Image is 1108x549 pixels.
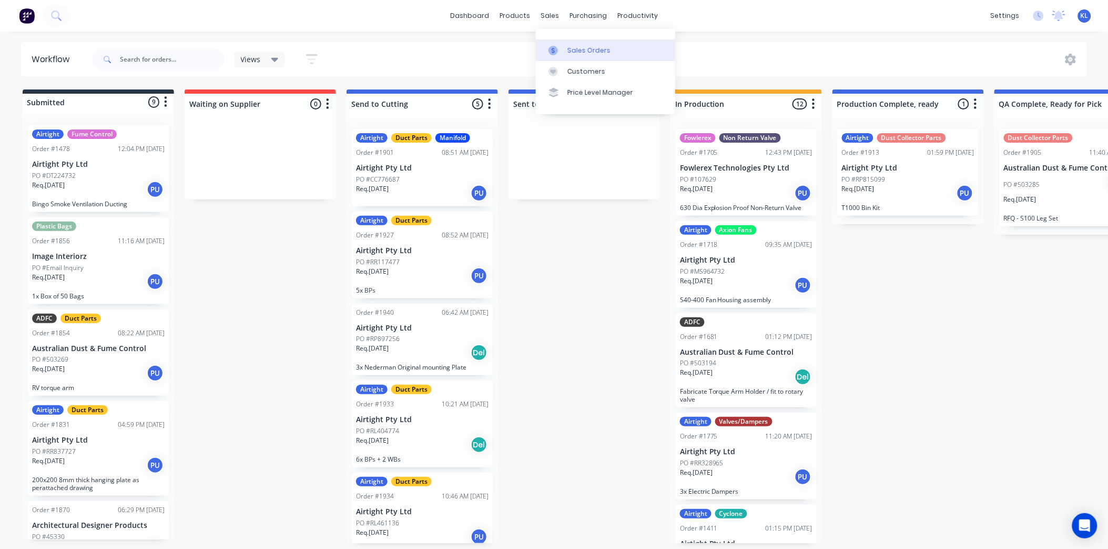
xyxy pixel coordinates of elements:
div: FowlerexNon Return ValveOrder #170512:43 PM [DATE]Fowlerex Technologies Pty LtdPO #107629Req.[DAT... [676,129,817,216]
div: PU [795,185,811,202]
img: Factory [19,8,35,24]
div: Airtight [680,225,711,235]
p: PO #DT224732 [32,171,76,181]
div: Order #1681 [680,332,718,342]
p: Req. [DATE] [356,267,389,276]
div: Order #1901 [356,148,394,157]
p: Airtight Pty Ltd [356,415,489,424]
div: Valves/Dampers [715,417,772,426]
p: Airtight Pty Ltd [680,540,812,548]
div: Order #1870 [32,505,70,515]
p: PO #CC776687 [356,175,400,184]
div: ADFCDuct PartsOrder #185408:22 AM [DATE]Australian Dust & Fume ControlPO #503269Req.[DATE]PURV to... [28,310,169,396]
div: Plastic Bags [32,222,76,231]
p: Req. [DATE] [32,273,65,282]
div: AirtightDust Collector PartsOrder #191301:59 PM [DATE]Airtight Pty LtdPO #RP815099Req.[DATE]PUT10... [838,129,979,216]
div: 01:12 PM [DATE] [766,332,812,342]
a: dashboard [445,8,494,24]
p: Airtight Pty Ltd [680,256,812,265]
a: Sales Orders [536,39,675,61]
p: Req. [DATE] [32,456,65,466]
div: PU [471,185,487,202]
div: Airtight [32,405,64,415]
div: Duct Parts [391,477,432,486]
div: Duct Parts [67,405,108,415]
p: Fowlerex Technologies Pty Ltd [680,164,812,173]
div: Airtight [356,133,388,143]
div: 04:59 PM [DATE] [118,420,165,430]
div: Duct Parts [391,133,432,143]
p: Req. [DATE] [32,181,65,190]
div: 10:21 AM [DATE] [442,400,489,409]
div: 08:22 AM [DATE] [118,328,165,338]
p: 1x Box of 50 Bags [32,292,165,300]
p: PO #RP897256 [356,334,400,344]
div: Order #1913 [842,148,880,157]
p: S40-400 Fan Housing assembly [680,296,812,304]
p: 3x Nederman Original mounting Plate [356,363,489,371]
div: 08:52 AM [DATE] [442,231,489,240]
div: PU [471,267,487,284]
p: Fabricate Torque Arm Holder / fit to rotary valve [680,387,812,403]
div: PU [795,468,811,485]
div: ADFC [32,314,57,323]
div: products [494,8,535,24]
div: Airtight [356,216,388,225]
div: 06:42 AM [DATE] [442,308,489,317]
div: Dust Collector Parts [877,133,946,143]
p: 6x BPs + 2 WBs [356,455,489,463]
p: PO #107629 [680,175,716,184]
p: Req. [DATE] [680,368,713,377]
p: Bingo Smoke Ventilation Ducting [32,200,165,208]
p: PO #503269 [32,355,68,364]
a: Price Level Manager [536,82,675,103]
div: Order #1927 [356,231,394,240]
div: PU [957,185,973,202]
p: Req. [DATE] [842,184,875,194]
div: Plastic BagsOrder #185611:16 AM [DATE]Image InteriorzPO #Email InquiryReq.[DATE]PU1x Box of 50 Bags [28,217,169,304]
div: Workflow [32,53,75,66]
div: PU [147,273,164,290]
span: Views [241,54,261,65]
div: Airtight [32,129,64,139]
div: Del [471,344,487,361]
p: 5x BPs [356,286,489,294]
p: PO #RL461136 [356,518,399,528]
p: PO #RR837727 [32,447,76,456]
div: Order #1775 [680,432,718,441]
div: Customers [567,67,605,76]
div: Non Return Valve [719,133,781,143]
div: 10:46 AM [DATE] [442,492,489,501]
div: Order #1934 [356,492,394,501]
div: 01:59 PM [DATE] [928,148,974,157]
div: Order #1856 [32,236,70,246]
div: settings [985,8,1025,24]
input: Search for orders... [120,49,224,70]
div: Del [795,368,811,385]
div: Open Intercom Messenger [1072,513,1097,538]
div: Order #1905 [1004,148,1042,157]
p: Australian Dust & Fume Control [680,348,812,357]
p: 630 Dia Explosion Proof Non-Return Valve [680,204,812,212]
div: 09:35 AM [DATE] [766,240,812,249]
div: purchasing [564,8,612,24]
div: ADFCOrder #168101:12 PM [DATE]Australian Dust & Fume ControlPO #503194Req.[DATE]DelFabricate Torq... [676,313,817,408]
p: Airtight Pty Ltd [32,160,165,169]
p: Req. [DATE] [356,344,389,353]
div: Order #1854 [32,328,70,338]
p: Airtight Pty Ltd [356,324,489,333]
span: KL [1081,11,1089,21]
div: Duct Parts [391,216,432,225]
div: PU [471,528,487,545]
div: Order #1705 [680,148,718,157]
div: AirtightDuct PartsOrder #192708:52 AM [DATE]Airtight Pty LtdPO #RR117477Req.[DATE]PU5x BPs [352,212,493,298]
div: AirtightDuct PartsManifoldOrder #190108:51 AM [DATE]Airtight Pty LtdPO #CC776687Req.[DATE]PU [352,129,493,206]
div: AirtightAxion FansOrder #171809:35 AM [DATE]Airtight Pty LtdPO #MS964732Req.[DATE]PUS40-400 Fan H... [676,221,817,308]
p: Image Interiorz [32,252,165,261]
div: Airtight [680,509,711,518]
div: Order #1478 [32,144,70,154]
p: Req. [DATE] [356,184,389,194]
div: productivity [612,8,663,24]
a: Customers [536,61,675,82]
div: Airtight [680,417,711,426]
